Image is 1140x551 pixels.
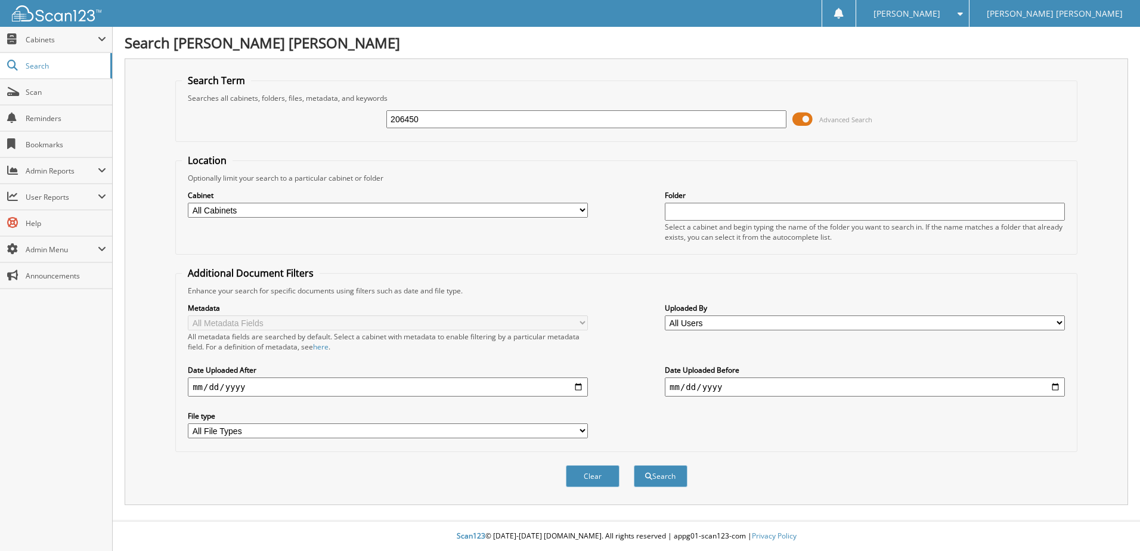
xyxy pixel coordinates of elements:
span: [PERSON_NAME] [PERSON_NAME] [987,10,1123,17]
h1: Search [PERSON_NAME] [PERSON_NAME] [125,33,1128,52]
legend: Additional Document Filters [182,267,320,280]
button: Search [634,465,687,487]
span: User Reports [26,192,98,202]
span: Bookmarks [26,140,106,150]
label: Date Uploaded Before [665,365,1065,375]
img: scan123-logo-white.svg [12,5,101,21]
span: Reminders [26,113,106,123]
legend: Search Term [182,74,251,87]
div: All metadata fields are searched by default. Select a cabinet with metadata to enable filtering b... [188,332,588,352]
label: Folder [665,190,1065,200]
input: end [665,377,1065,397]
span: Scan123 [457,531,485,541]
a: Privacy Policy [752,531,797,541]
div: Searches all cabinets, folders, files, metadata, and keywords [182,93,1071,103]
span: Cabinets [26,35,98,45]
span: Admin Reports [26,166,98,176]
span: Search [26,61,104,71]
div: © [DATE]-[DATE] [DOMAIN_NAME]. All rights reserved | appg01-scan123-com | [113,522,1140,551]
label: Cabinet [188,190,588,200]
legend: Location [182,154,233,167]
a: here [313,342,329,352]
button: Clear [566,465,619,487]
span: Admin Menu [26,244,98,255]
label: File type [188,411,588,421]
span: Help [26,218,106,228]
span: Advanced Search [819,115,872,124]
div: Enhance your search for specific documents using filters such as date and file type. [182,286,1071,296]
label: Date Uploaded After [188,365,588,375]
iframe: Chat Widget [1080,494,1140,551]
span: Scan [26,87,106,97]
label: Metadata [188,303,588,313]
input: start [188,377,588,397]
span: Announcements [26,271,106,281]
div: Select a cabinet and begin typing the name of the folder you want to search in. If the name match... [665,222,1065,242]
span: [PERSON_NAME] [873,10,940,17]
div: Optionally limit your search to a particular cabinet or folder [182,173,1071,183]
label: Uploaded By [665,303,1065,313]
